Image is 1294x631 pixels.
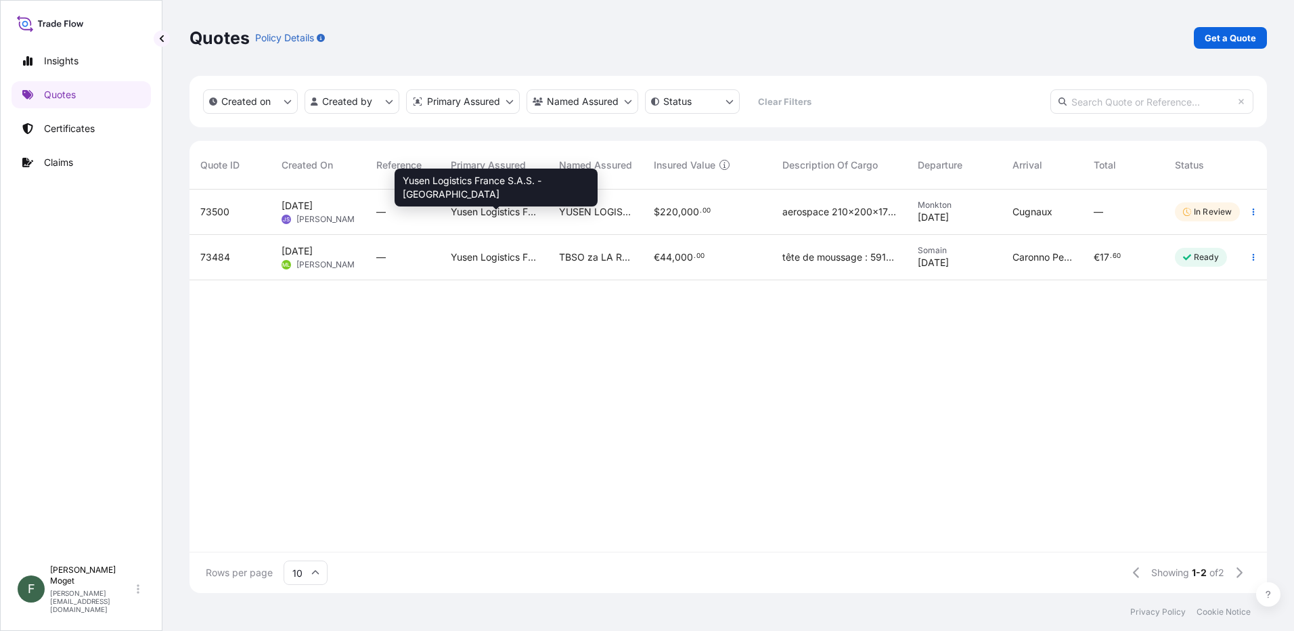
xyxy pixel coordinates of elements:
span: Created On [282,158,333,172]
span: 00 [696,254,705,259]
span: [PERSON_NAME] [296,259,362,270]
span: $ [654,207,660,217]
span: tête de moussage : 59150PA.05.04G [782,251,896,264]
a: Get a Quote [1194,27,1267,49]
span: JS [283,213,290,226]
span: Primary Assured [451,158,526,172]
p: Created on [221,95,271,108]
span: . [694,254,696,259]
span: ML [282,258,290,271]
span: — [376,205,386,219]
span: 73500 [200,205,229,219]
p: In Review [1194,206,1232,217]
a: Claims [12,149,151,176]
span: . [700,209,702,213]
span: 73484 [200,251,230,264]
span: , [678,207,681,217]
button: createdBy Filter options [305,89,399,114]
span: Monkton [918,200,991,211]
span: Insured Value [654,158,715,172]
p: Primary Assured [427,95,500,108]
span: , [672,253,675,262]
span: € [654,253,660,262]
span: 220 [660,207,678,217]
span: F [28,582,35,596]
span: Quote ID [200,158,240,172]
span: TBSO za LA RENNAISSANce 59490 sOMAIN [559,251,632,264]
p: Named Assured [547,95,619,108]
span: 17 [1100,253,1109,262]
button: certificateStatus Filter options [645,89,740,114]
p: [PERSON_NAME] Moget [50,565,134,586]
span: — [376,251,386,264]
span: YUSEN LOGISTICS France – MAIZIERES [PERSON_NAME] [559,205,632,219]
p: Created by [322,95,372,108]
p: Policy Details [255,31,314,45]
button: createdOn Filter options [203,89,298,114]
span: Cugnaux [1012,205,1052,219]
p: Get a Quote [1205,31,1256,45]
p: [PERSON_NAME][EMAIL_ADDRESS][DOMAIN_NAME] [50,589,134,613]
p: Quotes [44,88,76,102]
span: 00 [702,209,711,213]
span: aerospace 210x200x170cms @ 400kgs [782,205,896,219]
span: Yusen Logistics France S.A.S. - [GEOGRAPHIC_DATA] [403,174,589,201]
span: Caronno Pertusella [1012,251,1072,264]
span: Status [1175,158,1204,172]
p: Quotes [189,27,250,49]
span: Named Assured [559,158,632,172]
p: Clear Filters [758,95,811,108]
span: Description Of Cargo [782,158,878,172]
a: Privacy Policy [1130,607,1186,617]
span: — [1094,205,1103,219]
span: Showing [1151,566,1189,580]
span: 44 [660,253,672,262]
a: Cookie Notice [1197,607,1251,617]
p: Certificates [44,122,95,135]
span: Total [1094,158,1116,172]
button: Clear Filters [746,91,822,112]
span: Yusen Logistics France S.A.S. - [GEOGRAPHIC_DATA] [451,205,537,219]
a: Insights [12,47,151,74]
span: 60 [1113,254,1121,259]
span: 1-2 [1192,566,1207,580]
button: cargoOwner Filter options [527,89,638,114]
span: [DATE] [918,256,949,269]
p: Insights [44,54,79,68]
span: Reference [376,158,422,172]
button: distributor Filter options [406,89,520,114]
span: [DATE] [282,244,313,258]
span: Yusen Logistics France S.A.S. - [GEOGRAPHIC_DATA] [451,251,537,264]
span: Somain [918,245,991,256]
p: Ready [1194,252,1219,263]
span: 000 [681,207,699,217]
span: € [1094,253,1100,262]
a: Quotes [12,81,151,108]
span: Rows per page [206,566,273,580]
input: Search Quote or Reference... [1050,89,1253,114]
span: 000 [675,253,693,262]
span: . [1110,254,1112,259]
span: [DATE] [918,211,949,224]
span: Departure [918,158,962,172]
span: [DATE] [282,199,313,213]
a: Certificates [12,115,151,142]
p: Claims [44,156,73,169]
span: Arrival [1012,158,1042,172]
span: [PERSON_NAME] [296,214,362,225]
p: Status [663,95,692,108]
span: of 2 [1209,566,1224,580]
